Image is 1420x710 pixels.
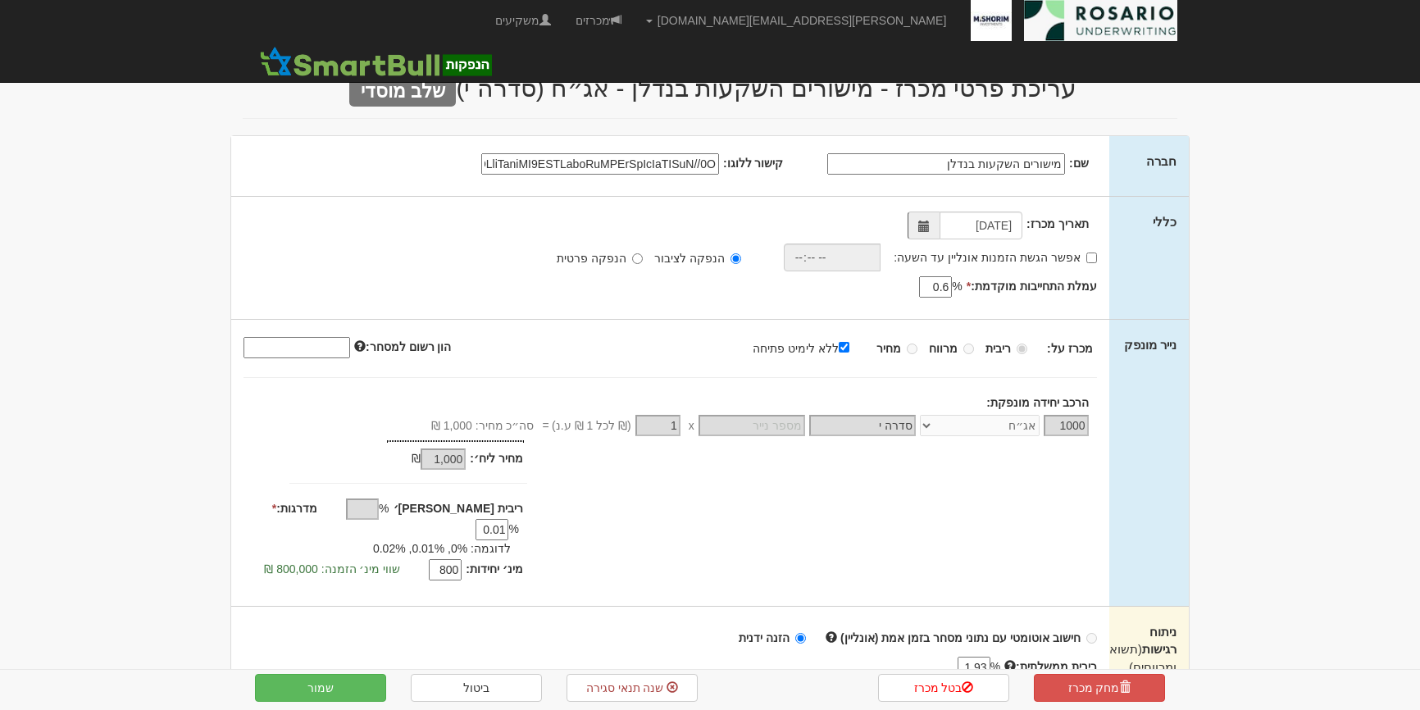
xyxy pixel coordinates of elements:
label: קישור ללוגו: [723,155,784,171]
span: שווי מינ׳ הזמנה: 800,000 ₪ [264,562,400,576]
span: % [952,278,962,294]
label: הון רשום למסחר: [354,339,451,355]
label: ללא לימיט פתיחה [753,339,866,357]
span: לדוגמה: 0%, 0.01%, 0.02% [373,542,511,555]
label: ריבית ממשלתית: [1004,658,1097,675]
strong: מכרז על: [1047,342,1093,355]
label: אפשר הגשת הזמנות אונליין עד השעה: [894,249,1096,266]
a: ביטול [411,674,542,702]
label: שם: [1069,155,1089,171]
input: חישוב אוטומטי עם נתוני מסחר בזמן אמת (אונליין) [1086,633,1097,644]
label: ניתוח רגישות [1122,623,1177,676]
a: מחק מכרז [1034,674,1165,702]
span: (תשואות ומרווחים) [1098,642,1177,673]
span: x [689,417,694,434]
a: בטל מכרז [878,674,1009,702]
button: שמור [255,674,386,702]
input: מרווח [963,344,974,354]
span: (₪ לכל 1 ₪ ע.נ) [549,417,631,434]
input: הזנה ידנית [795,633,806,644]
span: % [379,500,389,517]
input: מספר נייר [699,415,805,436]
strong: הרכב יחידה מונפקת: [986,396,1088,409]
strong: הזנה ידנית [739,631,790,644]
label: נייר מונפק [1124,336,1177,353]
strong: ריבית [985,342,1011,355]
strong: מחיר [876,342,901,355]
label: הנפקה לציבור [654,250,741,266]
span: סה״כ מחיר: 1,000 ₪ [431,417,535,434]
label: חברה [1146,152,1177,170]
span: = [542,417,548,434]
input: אפשר הגשת הזמנות אונליין עד השעה: [1086,253,1097,263]
strong: מרווח [929,342,958,355]
img: SmartBull Logo [255,45,496,78]
label: הנפקה פרטית [557,250,643,266]
input: ריבית [1017,344,1027,354]
span: % [990,658,1000,675]
span: % [508,521,518,537]
input: כמות [1044,415,1089,436]
input: מחיר [907,344,917,354]
input: הנפקה לציבור [730,253,741,264]
label: מינ׳ יחידות: [466,561,523,577]
input: ללא לימיט פתיחה [839,342,849,353]
label: מחיר ליח׳: [470,450,523,467]
h2: עריכת פרטי מכרז - מישורים השקעות בנדלן - אג״ח (סדרה י) [243,75,1177,102]
label: תאריך מכרז: [1026,216,1089,232]
span: שנה תנאי סגירה [586,681,664,694]
label: ריבית [PERSON_NAME]׳ [394,500,523,517]
label: עמלת התחייבות מוקדמת: [967,278,1097,294]
input: מחיר * [635,415,680,436]
span: שלב מוסדי [349,77,456,107]
label: מדרגות: [272,500,317,517]
a: שנה תנאי סגירה [567,674,698,702]
strong: חישוב אוטומטי עם נתוני מסחר בזמן אמת (אונליין) [840,631,1081,644]
input: הנפקה פרטית [632,253,643,264]
input: שם הסדרה [809,415,916,436]
div: ₪ [344,450,471,470]
label: כללי [1153,213,1177,230]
